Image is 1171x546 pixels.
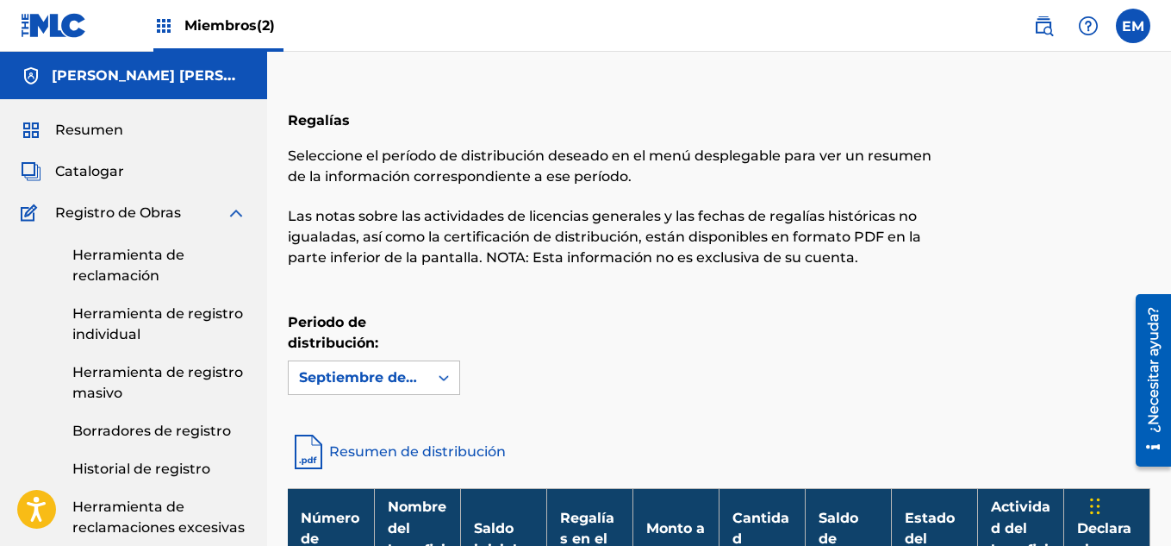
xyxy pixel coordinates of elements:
[72,247,184,284] font: Herramienta de reclamación
[21,161,124,182] a: CatalogarCatalogar
[72,364,243,401] font: Herramienta de registro masivo
[21,66,41,86] img: Cuentas
[288,112,350,129] font: Regalías
[1116,9,1150,43] div: Menú de usuario
[72,423,231,439] font: Borradores de registro
[72,499,245,536] font: Herramienta de reclamaciones excesivas
[72,497,246,538] a: Herramienta de reclamaciones excesivas
[72,421,246,442] a: Borradores de registro
[288,147,931,185] font: Seleccione el período de distribución deseado en el menú desplegable para ver un resumen de la in...
[1033,16,1054,36] img: buscar
[288,431,329,473] img: resumen-de-distribución-pdf
[72,304,246,345] a: Herramienta de registro individual
[21,120,41,141] img: Resumen
[184,17,257,34] font: Miembros
[1071,9,1106,43] div: Ayuda
[1078,16,1099,36] img: ayuda
[226,203,246,223] img: expandir
[1123,288,1171,474] iframe: Centro de recursos
[52,66,246,86] h5: Edwin Martínez Martínez
[52,67,302,84] font: [PERSON_NAME] [PERSON_NAME]
[288,431,1150,473] a: Resumen de distribución
[1090,480,1100,532] div: Arrastrar
[21,120,123,141] a: ResumenResumen
[1026,9,1061,43] a: Búsqueda pública
[55,163,124,179] font: Catalogar
[288,208,921,266] font: Las notas sobre las actividades de licencias generales y las fechas de regalías históricas no igu...
[153,16,174,36] img: Principales titulares de derechos
[21,13,87,38] img: Logotipo del MLC
[55,204,181,221] font: Registro de Obras
[72,305,243,342] font: Herramienta de registro individual
[257,17,275,34] font: (2)
[21,203,43,223] img: Registro de Obras
[72,245,246,286] a: Herramienta de reclamación
[72,459,246,480] a: Historial de registro
[72,362,246,404] a: Herramienta de registro masivo
[21,161,41,182] img: Catalogar
[288,314,378,351] font: Periodo de distribución:
[1085,463,1171,546] iframe: Widget de chat
[329,443,506,460] font: Resumen de distribución
[55,122,123,138] font: Resumen
[72,461,210,477] font: Historial de registro
[299,369,444,386] font: Septiembre de 2025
